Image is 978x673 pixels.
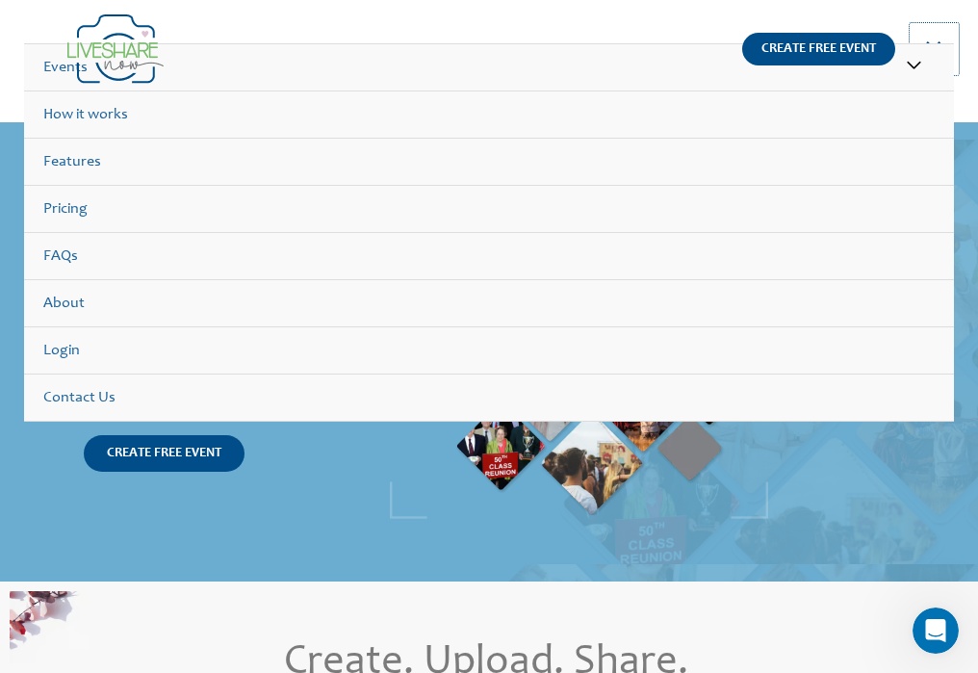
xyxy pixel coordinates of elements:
a: Features [24,139,953,186]
a: About [24,280,953,327]
a: Contact Us [24,375,953,422]
a: Pricing [24,186,953,233]
iframe: Intercom live chat [913,608,959,654]
a: Login [24,327,953,375]
a: How it works [24,91,953,139]
a: Events [24,44,953,91]
a: CREATE FREE EVENT [84,435,244,472]
img: LiveShare logo - Capture & Share Event Memories [67,14,164,84]
span: CREATE FREE EVENT [107,447,221,460]
a: CREATE FREE EVENT [742,33,895,65]
img: Online Photo Sharing [10,591,89,663]
a: FAQs [24,233,953,280]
